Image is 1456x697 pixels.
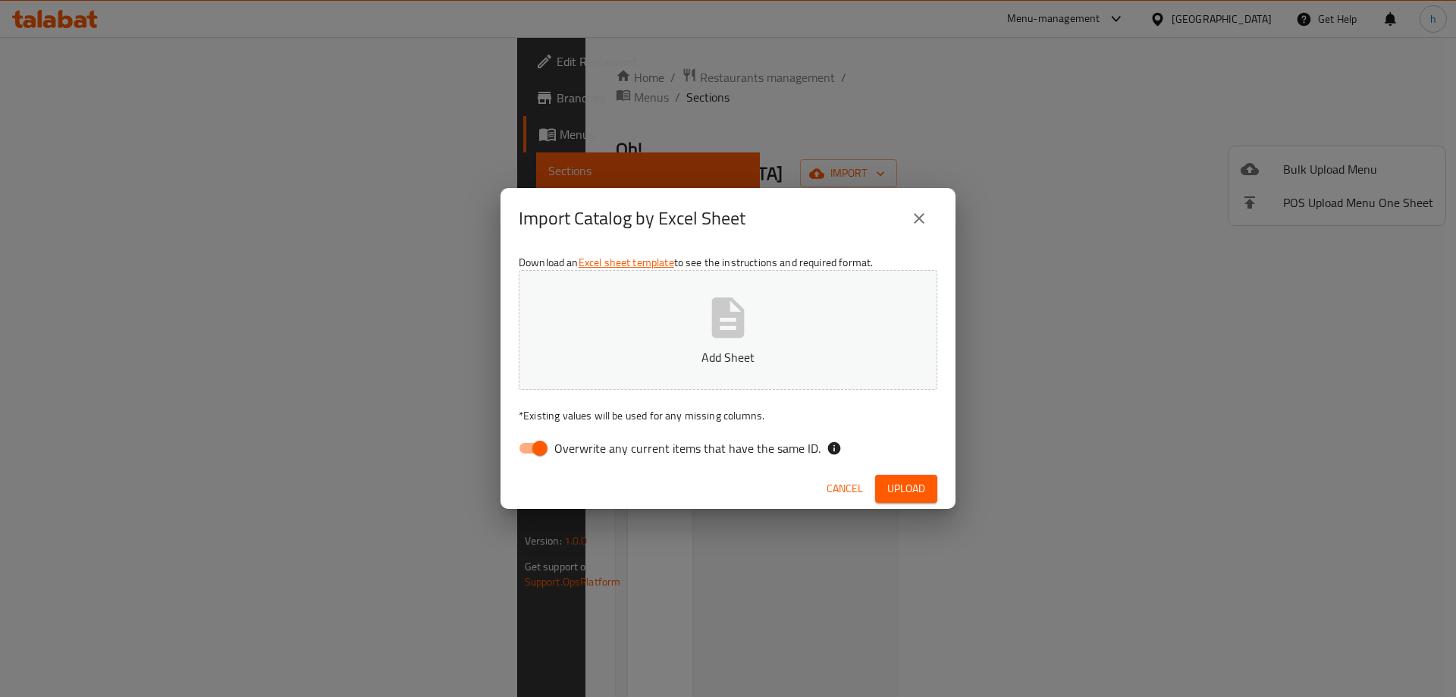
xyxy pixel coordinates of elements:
p: Existing values will be used for any missing columns. [519,408,937,423]
button: Upload [875,475,937,503]
button: close [901,200,937,237]
h2: Import Catalog by Excel Sheet [519,206,745,231]
svg: If the overwrite option isn't selected, then the items that match an existing ID will be ignored ... [827,441,842,456]
div: Download an to see the instructions and required format. [500,249,955,469]
span: Cancel [827,479,863,498]
button: Cancel [821,475,869,503]
span: Overwrite any current items that have the same ID. [554,439,821,457]
p: Add Sheet [542,348,914,366]
span: Upload [887,479,925,498]
button: Add Sheet [519,270,937,390]
a: Excel sheet template [579,253,674,272]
